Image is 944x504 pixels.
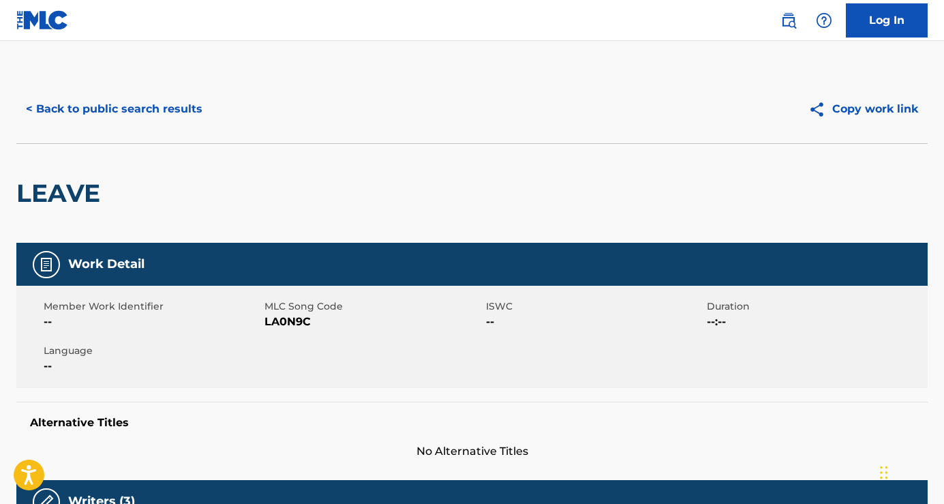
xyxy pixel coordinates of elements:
iframe: Chat Widget [876,439,944,504]
a: Public Search [775,7,802,34]
span: Member Work Identifier [44,299,261,314]
img: Work Detail [38,256,55,273]
button: Copy work link [799,92,928,126]
h5: Work Detail [68,256,144,272]
img: help [816,12,832,29]
span: --:-- [707,314,924,330]
span: LA0N9C [264,314,482,330]
img: MLC Logo [16,10,69,30]
img: search [780,12,797,29]
span: -- [44,358,261,374]
span: -- [44,314,261,330]
span: MLC Song Code [264,299,482,314]
h2: LEAVE [16,178,107,209]
h5: Alternative Titles [30,416,914,430]
div: Drag [880,452,888,493]
span: No Alternative Titles [16,443,928,460]
div: Help [810,7,838,34]
img: Copy work link [808,101,832,118]
span: -- [486,314,703,330]
span: ISWC [486,299,703,314]
span: Duration [707,299,924,314]
span: Language [44,344,261,358]
a: Log In [846,3,928,38]
button: < Back to public search results [16,92,212,126]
